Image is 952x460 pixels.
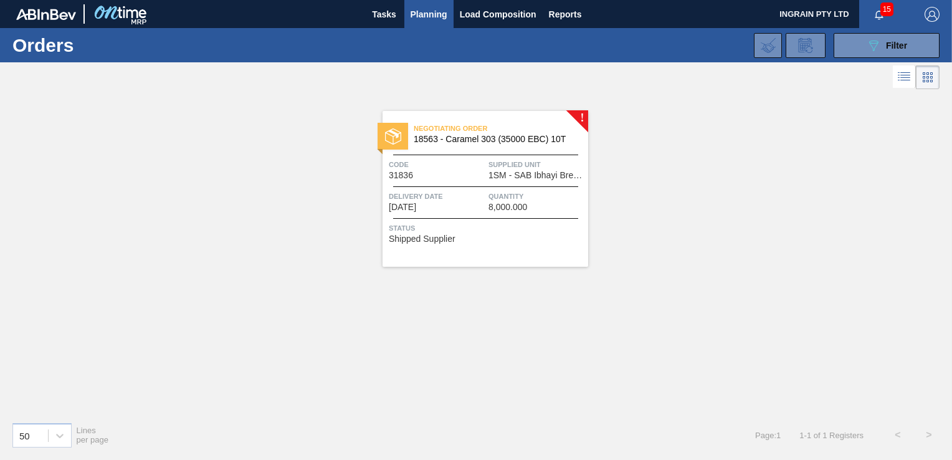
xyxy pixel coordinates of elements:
[389,158,485,171] span: Code
[755,431,781,440] span: Page : 1
[488,190,585,203] span: Quantity
[414,122,588,135] span: Negotiating Order
[913,419,945,451] button: >
[16,9,76,20] img: TNhmsLtSVTkK8tSr43FrP2fwEKptu5GPRR3wAAAABJRU5ErkJggg==
[19,430,30,441] div: 50
[385,128,401,145] img: status
[488,203,527,212] span: 8,000.000
[786,33,826,58] div: Order Review Request
[414,135,578,144] span: 18563 - Caramel 303 (35000 EBC) 10T
[12,38,191,52] h1: Orders
[754,33,782,58] div: Import Order Negotiation
[389,234,455,244] span: Shipped Supplier
[460,7,536,22] span: Load Composition
[389,171,413,180] span: 31836
[389,203,416,212] span: 10/06/2025
[893,65,916,89] div: List Vision
[364,111,588,267] a: !statusNegotiating Order18563 - Caramel 303 (35000 EBC) 10TCode31836Supplied Unit1SM - SAB Ibhayi...
[834,33,940,58] button: Filter
[77,426,109,444] span: Lines per page
[799,431,864,440] span: 1 - 1 of 1 Registers
[880,2,893,16] span: 15
[549,7,582,22] span: Reports
[389,190,485,203] span: Delivery Date
[371,7,398,22] span: Tasks
[925,7,940,22] img: Logout
[916,65,940,89] div: Card Vision
[389,222,585,234] span: Status
[411,7,447,22] span: Planning
[882,419,913,451] button: <
[488,158,585,171] span: Supplied Unit
[488,171,585,180] span: 1SM - SAB Ibhayi Brewery
[886,41,907,50] span: Filter
[859,6,899,23] button: Notifications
